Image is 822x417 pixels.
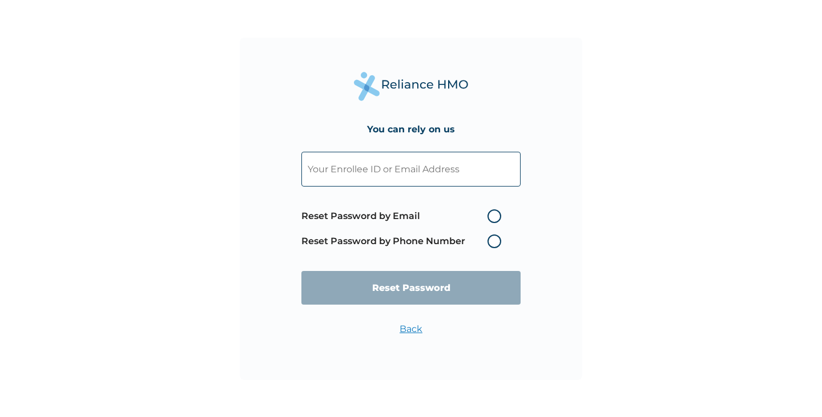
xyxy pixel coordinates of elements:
[400,323,422,334] a: Back
[301,234,507,248] label: Reset Password by Phone Number
[354,72,468,101] img: Reliance Health's Logo
[301,271,521,305] input: Reset Password
[301,209,507,223] label: Reset Password by Email
[367,124,455,135] h4: You can rely on us
[301,204,507,254] span: Password reset method
[301,152,521,187] input: Your Enrollee ID or Email Address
